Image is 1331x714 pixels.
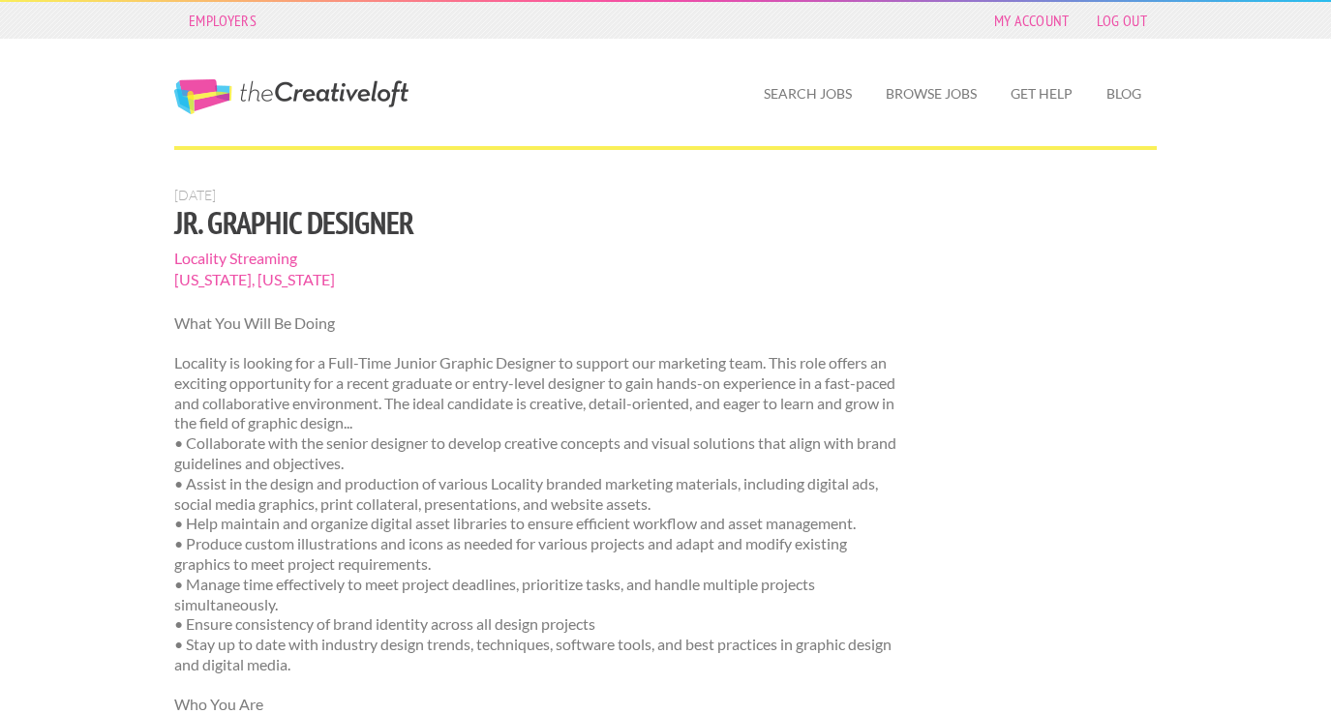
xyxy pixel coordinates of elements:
[174,248,903,269] span: Locality Streaming
[995,72,1088,116] a: Get Help
[174,353,903,675] p: Locality is looking for a Full-Time Junior Graphic Designer to support our marketing team. This r...
[179,7,266,34] a: Employers
[174,205,903,240] h1: Jr. Graphic Designer
[1091,72,1157,116] a: Blog
[174,313,903,334] p: What You Will Be Doing
[174,269,903,290] span: [US_STATE], [US_STATE]
[870,72,992,116] a: Browse Jobs
[174,187,216,203] span: [DATE]
[984,7,1079,34] a: My Account
[748,72,867,116] a: Search Jobs
[174,79,408,114] a: The Creative Loft
[1087,7,1157,34] a: Log Out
